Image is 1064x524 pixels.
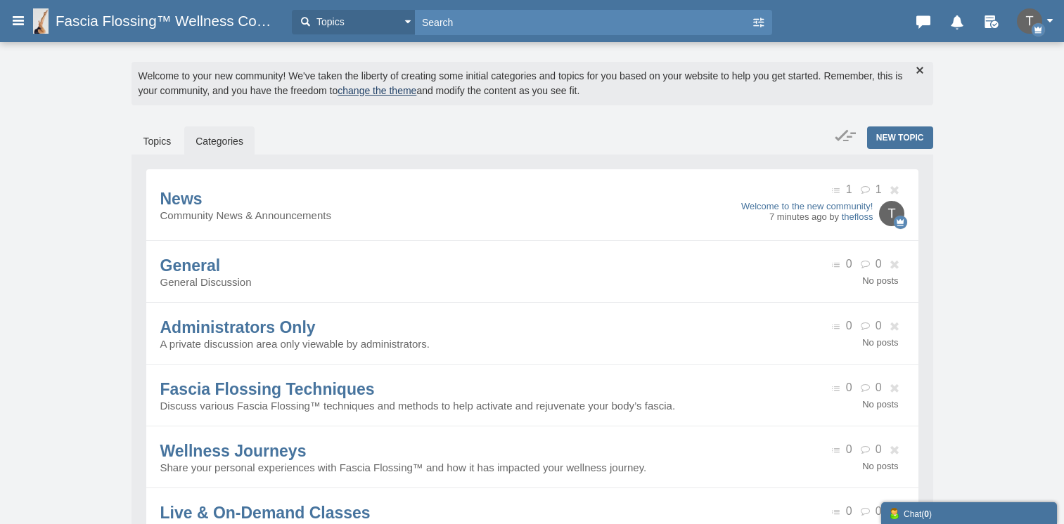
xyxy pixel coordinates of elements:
span: 0 [876,258,882,270]
span: 1 [846,183,852,195]
div: Welcome to your new community! We've taken the liberty of creating some initial categories and to... [132,62,933,105]
span: 0 [846,505,852,517]
a: Welcome to the new community! [741,201,873,211]
a: Live & On-Demand Classes [160,504,371,522]
time: 7 minutes ago [769,211,827,222]
span: 0 [846,381,852,393]
span: New Topic [876,133,924,143]
input: Search [415,10,751,34]
img: 9XtTqOAAAABklEQVQDAIXr02Au9eWiAAAAAElFTkSuQmCC [879,201,904,226]
a: Administrators Only [160,318,316,336]
a: New Topic [867,126,933,149]
div: Chat [888,506,1050,520]
a: change the theme [338,85,416,96]
a: News [160,190,203,208]
span: 0 [876,443,882,455]
span: 1 [876,183,882,195]
img: 9XtTqOAAAABklEQVQDAIXr02Au9eWiAAAAAElFTkSuQmCC [1017,8,1042,34]
span: Topics [313,15,345,30]
span: 0 [846,443,852,455]
strong: 0 [924,509,929,519]
a: Fascia Flossing™ Wellness Community [33,8,285,34]
a: Topics [132,126,183,156]
span: Fascia Flossing™ Wellness Community [56,13,285,30]
a: Wellness Journeys [160,442,307,460]
span: 0 [876,381,882,393]
a: Categories [184,126,255,156]
img: favicon.ico [33,8,56,34]
button: Topics [292,10,415,34]
a: thefloss [842,211,873,222]
a: General [160,256,221,275]
a: Fascia Flossing Techniques [160,380,375,398]
span: ( ) [921,509,932,519]
span: 0 [846,258,852,270]
span: 0 [876,320,882,332]
span: 0 [876,505,882,517]
span: 0 [846,320,852,332]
